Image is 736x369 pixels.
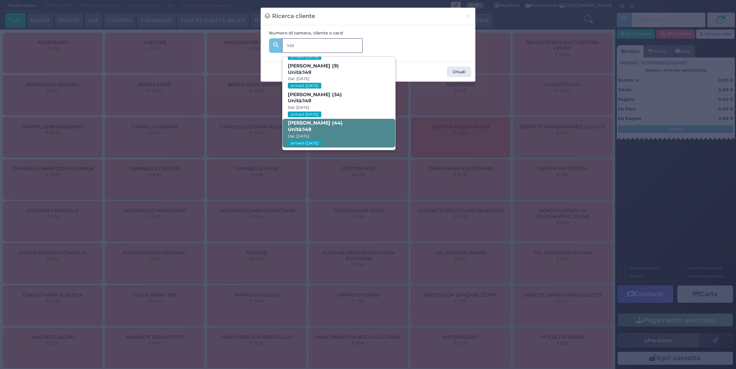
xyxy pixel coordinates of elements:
small: arrived-[DATE] [288,83,321,89]
small: Dal: [DATE] [288,76,309,81]
small: arrived-[DATE] [288,54,321,60]
small: Dal: [DATE] [288,105,309,110]
strong: 149 [303,69,311,75]
small: Dal: [DATE] [288,134,309,139]
b: [PERSON_NAME] (9) [288,63,339,75]
input: Es. 'Mario Rossi', '220' o '108123234234' [282,38,363,53]
span: Unità: [288,69,311,76]
b: [PERSON_NAME] (34) [288,92,342,104]
button: Chiudi [447,67,471,77]
strong: 149 [303,98,311,103]
h3: Ricerca cliente [265,12,315,21]
span: Unità: [288,126,311,133]
button: Chiudi [462,8,475,25]
label: Numero di camera, cliente o card [269,30,343,36]
strong: 149 [303,126,311,132]
span: × [466,12,471,20]
small: arrived-[DATE] [288,140,321,146]
span: Unità: [288,98,311,104]
b: [PERSON_NAME] (44) [288,120,343,132]
small: arrived-[DATE] [288,112,321,117]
